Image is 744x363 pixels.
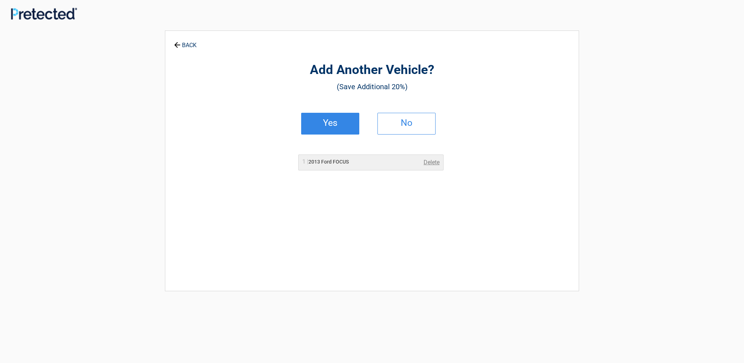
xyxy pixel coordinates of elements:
h2: 2013 Ford FOCUS [302,158,349,166]
span: 1 | [302,158,308,165]
h3: (Save Additional 20%) [205,81,539,93]
h2: No [385,120,428,125]
a: BACK [173,36,198,48]
img: Main Logo [11,8,77,20]
a: Delete [424,158,440,167]
h2: Add Another Vehicle? [205,62,539,79]
h2: Yes [309,120,352,125]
